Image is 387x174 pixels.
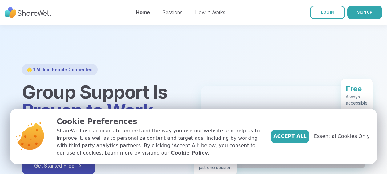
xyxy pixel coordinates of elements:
[162,9,183,15] a: Sessions
[57,127,261,157] p: ShareWell uses cookies to understand the way you use our website and help us to improve it, as we...
[171,149,209,157] a: Cookie Policy.
[321,10,334,14] span: LOG IN
[271,130,309,143] button: Accept All
[136,9,150,15] a: Home
[357,10,372,14] span: SIGN UP
[347,6,382,19] button: SIGN UP
[22,99,153,122] span: Proven to Work
[346,84,368,94] div: Free
[22,83,186,120] h1: Group Support Is
[34,162,83,169] span: Get Started Free
[22,64,98,75] div: 🌟 1 Million People Connected
[346,94,368,106] div: Always accessible
[310,6,345,19] a: LOG IN
[273,133,307,140] span: Accept All
[5,4,51,21] img: ShareWell Nav Logo
[57,116,261,127] p: Cookie Preferences
[195,9,225,15] a: How It Works
[199,158,232,171] div: Feel better after just one session
[314,133,370,140] span: Essential Cookies Only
